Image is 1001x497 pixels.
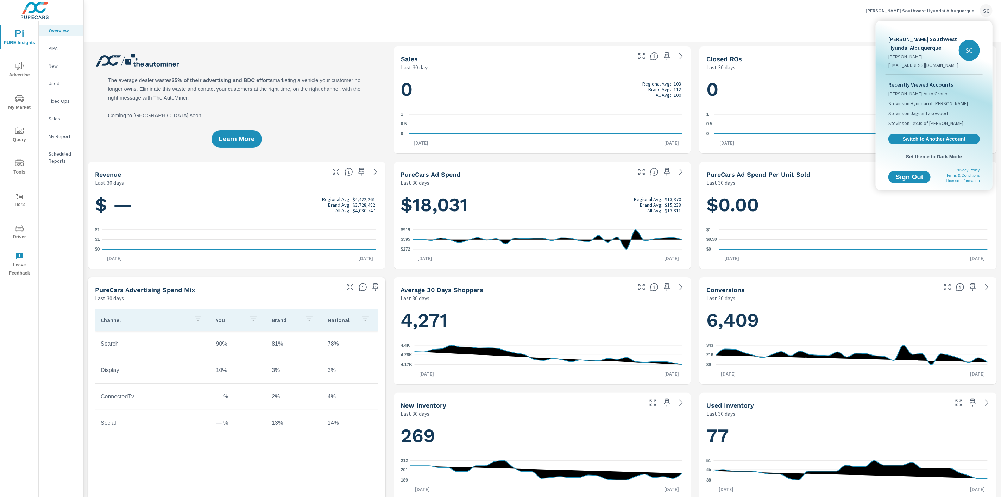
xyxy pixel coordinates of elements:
span: Stevinson Jaguar Lakewood [888,110,948,117]
a: Terms & Conditions [946,173,980,177]
span: [PERSON_NAME] Auto Group [888,90,948,97]
span: Set theme to Dark Mode [888,153,980,160]
a: License Information [946,178,980,183]
p: [EMAIL_ADDRESS][DOMAIN_NAME] [888,62,959,69]
span: Stevinson Hyundai of [PERSON_NAME] [888,100,968,107]
p: Recently Viewed Accounts [888,80,980,89]
button: Set theme to Dark Mode [886,150,983,163]
div: SC [959,40,980,61]
a: Switch to Another Account [888,134,980,144]
p: [PERSON_NAME] Southwest Hyundai Albuquerque [888,35,959,52]
span: Stevinson Lexus of [PERSON_NAME] [888,120,963,127]
button: Sign Out [888,171,931,183]
span: Sign Out [894,174,925,180]
a: Privacy Policy [956,168,980,172]
span: Switch to Another Account [892,136,976,142]
p: [PERSON_NAME] [888,53,959,60]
